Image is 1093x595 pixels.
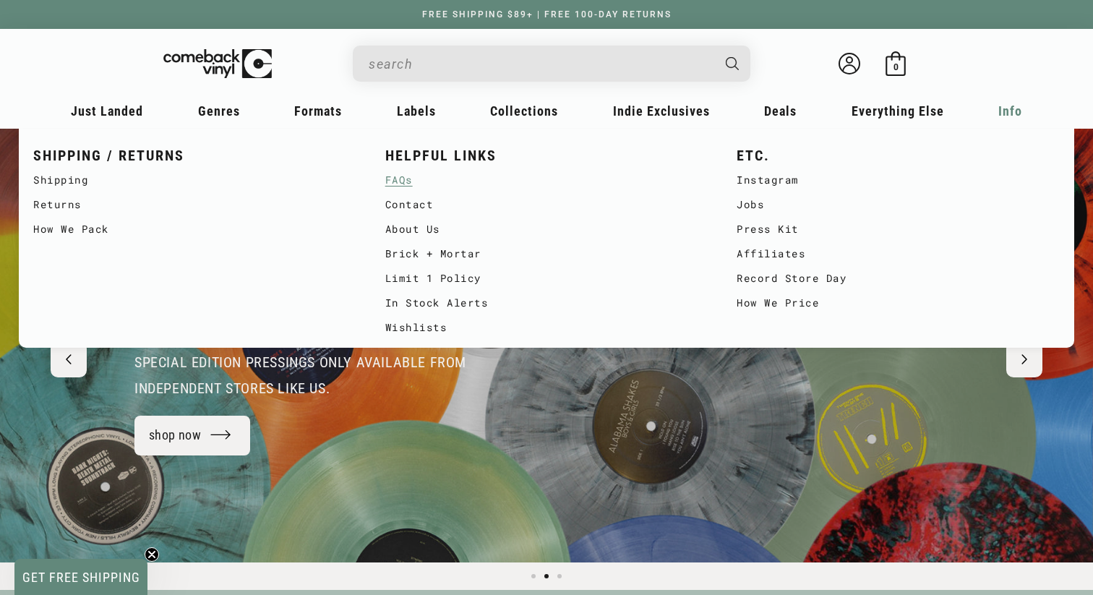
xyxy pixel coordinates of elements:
[294,103,342,119] span: Formats
[14,559,147,595] div: GET FREE SHIPPINGClose teaser
[385,241,708,266] a: Brick + Mortar
[369,49,711,79] input: When autocomplete results are available use up and down arrows to review and enter to select
[553,570,566,583] button: Load slide 3 of 3
[737,266,1060,291] a: Record Store Day
[385,168,708,192] a: FAQs
[737,241,1060,266] a: Affiliates
[33,192,356,217] a: Returns
[998,103,1022,119] span: Info
[33,168,356,192] a: Shipping
[353,46,750,82] div: Search
[385,217,708,241] a: About Us
[33,217,356,241] a: How We Pack
[385,291,708,315] a: In Stock Alerts
[893,61,899,72] span: 0
[408,9,686,20] a: FREE SHIPPING $89+ | FREE 100-DAY RETURNS
[613,103,710,119] span: Indie Exclusives
[737,168,1060,192] a: Instagram
[145,547,159,562] button: Close teaser
[385,192,708,217] a: Contact
[51,341,87,377] button: Previous slide
[71,103,143,119] span: Just Landed
[198,103,240,119] span: Genres
[540,570,553,583] button: Load slide 2 of 3
[22,570,140,585] span: GET FREE SHIPPING
[527,570,540,583] button: Load slide 1 of 3
[737,217,1060,241] a: Press Kit
[385,315,708,340] a: Wishlists
[134,416,250,455] a: shop now
[385,266,708,291] a: Limit 1 Policy
[737,291,1060,315] a: How We Price
[134,354,466,397] span: special edition pressings only available from independent stores like us.
[1006,341,1042,377] button: Next slide
[737,192,1060,217] a: Jobs
[713,46,753,82] button: Search
[764,103,797,119] span: Deals
[490,103,558,119] span: Collections
[852,103,944,119] span: Everything Else
[397,103,436,119] span: Labels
